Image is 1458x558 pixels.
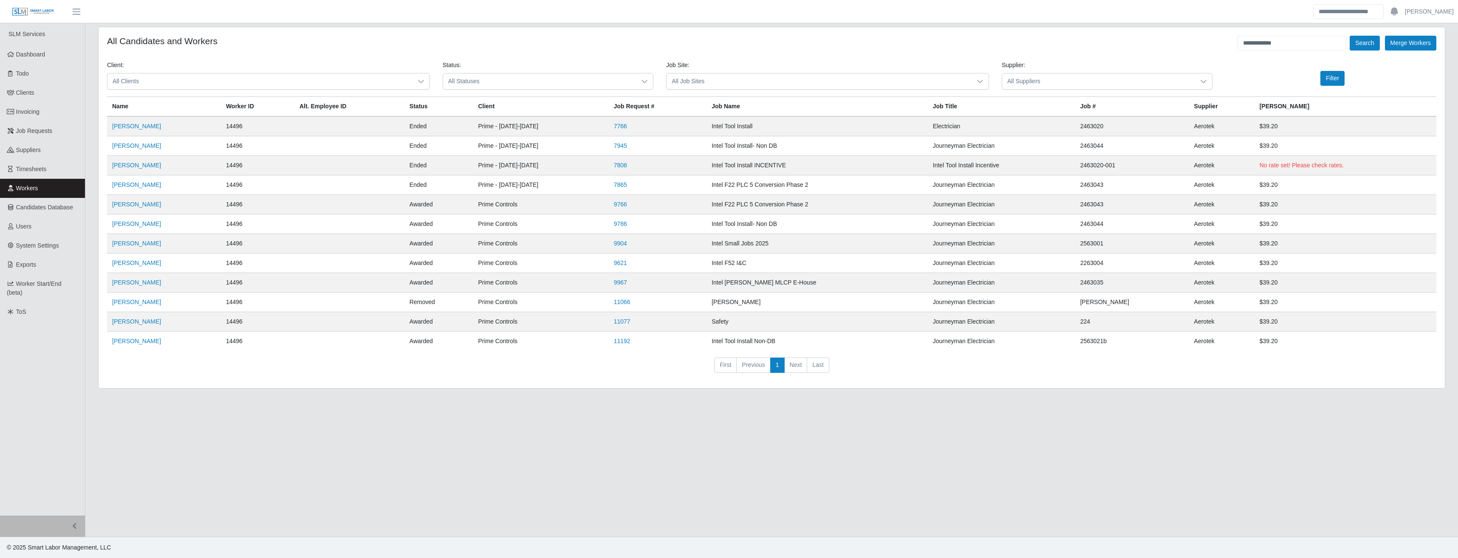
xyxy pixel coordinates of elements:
[614,162,627,169] a: 7808
[928,97,1075,117] th: Job Title
[404,175,473,195] td: ended
[107,358,1436,380] nav: pagination
[706,195,928,214] td: Intel F22 PLC 5 Conversion Phase 2
[404,254,473,273] td: awarded
[1075,175,1189,195] td: 2463043
[1189,214,1255,234] td: Aerotek
[473,97,608,117] th: Client
[928,332,1075,351] td: Journeyman Electrician
[112,318,161,325] a: [PERSON_NAME]
[8,31,45,37] span: SLM Services
[706,293,928,312] td: [PERSON_NAME]
[16,89,34,96] span: Clients
[1075,195,1189,214] td: 2463043
[928,293,1075,312] td: Journeyman Electrician
[473,293,608,312] td: Prime Controls
[473,234,608,254] td: Prime Controls
[1255,214,1436,234] td: $39.20
[221,136,294,156] td: 14496
[16,204,73,211] span: Candidates Database
[16,223,32,230] span: Users
[1075,332,1189,351] td: 2563021b
[614,318,630,325] a: 11077
[221,156,294,175] td: 14496
[473,136,608,156] td: Prime - [DATE]-[DATE]
[1255,312,1436,332] td: $39.20
[221,97,294,117] th: Worker ID
[928,195,1075,214] td: Journeyman Electrician
[609,97,706,117] th: Job Request #
[404,156,473,175] td: ended
[706,214,928,234] td: Intel Tool Install- Non DB
[928,254,1075,273] td: Journeyman Electrician
[221,332,294,351] td: 14496
[404,136,473,156] td: ended
[221,175,294,195] td: 14496
[1189,273,1255,293] td: Aerotek
[404,234,473,254] td: awarded
[614,299,630,305] a: 11066
[473,175,608,195] td: Prime - [DATE]-[DATE]
[473,312,608,332] td: Prime Controls
[770,358,785,373] a: 1
[1075,156,1189,175] td: 2463020-001
[404,312,473,332] td: awarded
[112,201,161,208] a: [PERSON_NAME]
[666,61,689,70] label: Job Site:
[473,254,608,273] td: Prime Controls
[614,240,627,247] a: 9904
[1075,273,1189,293] td: 2463035
[473,332,608,351] td: Prime Controls
[473,195,608,214] td: Prime Controls
[1255,116,1436,136] td: $39.20
[16,147,41,153] span: Suppliers
[928,175,1075,195] td: Journeyman Electrician
[107,61,124,70] label: Client:
[7,544,111,551] span: © 2025 Smart Labor Management, LLC
[928,214,1075,234] td: Journeyman Electrician
[1189,312,1255,332] td: Aerotek
[16,127,53,134] span: Job Requests
[706,136,928,156] td: Intel Tool Install- Non DB
[107,97,221,117] th: Name
[1075,116,1189,136] td: 2463020
[1255,332,1436,351] td: $39.20
[404,293,473,312] td: removed
[706,273,928,293] td: Intel [PERSON_NAME] MLCP E-House
[404,332,473,351] td: awarded
[706,97,928,117] th: Job Name
[112,181,161,188] a: [PERSON_NAME]
[16,166,47,172] span: Timesheets
[1255,175,1436,195] td: $39.20
[112,299,161,305] a: [PERSON_NAME]
[614,142,627,149] a: 7945
[1189,254,1255,273] td: Aerotek
[1255,195,1436,214] td: $39.20
[706,332,928,351] td: Intel Tool Install Non-DB
[1255,136,1436,156] td: $39.20
[1255,254,1436,273] td: $39.20
[928,273,1075,293] td: Journeyman Electrician
[112,123,161,130] a: [PERSON_NAME]
[107,36,218,46] h4: All Candidates and Workers
[706,234,928,254] td: Intel Small Jobs 2025
[16,242,59,249] span: System Settings
[473,214,608,234] td: Prime Controls
[1255,273,1436,293] td: $39.20
[221,293,294,312] td: 14496
[1075,234,1189,254] td: 2563001
[473,156,608,175] td: Prime - [DATE]-[DATE]
[706,156,928,175] td: Intel Tool Install INCENTIVE
[706,254,928,273] td: Intel F52 I&C
[7,280,62,296] span: Worker Start/End (beta)
[1075,97,1189,117] th: Job #
[404,195,473,214] td: awarded
[16,108,40,115] span: Invoicing
[112,142,161,149] a: [PERSON_NAME]
[473,116,608,136] td: Prime - [DATE]-[DATE]
[1350,36,1379,51] button: Search
[1255,293,1436,312] td: $39.20
[16,308,26,315] span: ToS
[706,175,928,195] td: Intel F22 PLC 5 Conversion Phase 2
[404,116,473,136] td: ended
